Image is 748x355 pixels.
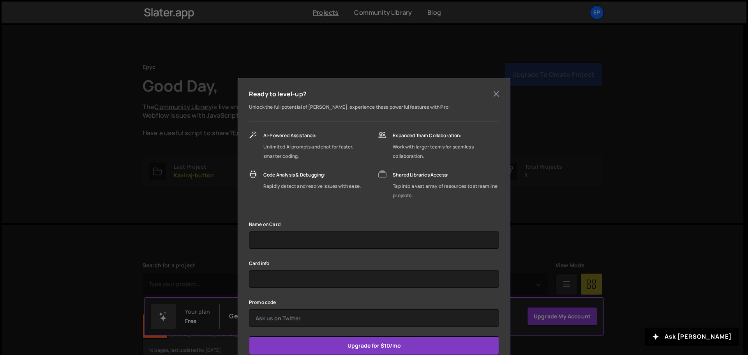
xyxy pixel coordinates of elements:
[256,270,492,288] iframe: Secure card payment input frame
[249,309,499,327] input: Ask us on Twitter
[263,131,370,140] div: AI-Powered Assistance:
[393,170,499,180] div: Shared Libraries Access:
[645,328,739,346] button: Ask [PERSON_NAME]
[393,131,499,140] div: Expanded Team Collaboration:
[490,88,502,100] button: Close
[393,142,499,161] div: Work with larger teams for seamless collaboration.
[249,221,280,228] label: Name on Card
[263,170,361,180] div: Code Analysis & Debugging:
[249,260,269,267] label: Card info
[249,298,276,306] label: Promo code
[249,231,499,249] input: Kelly Slater
[249,102,499,112] p: Unlock the full potential of [PERSON_NAME], experience these powerful features with Pro:
[393,182,499,200] div: Tap into a vast array of resources to streamline projects.
[263,142,370,161] div: Unlimited AI prompts and chat for faster, smarter coding.
[249,89,307,99] h5: Ready to level-up?
[263,182,361,191] div: Rapidly detect and resolve issues with ease.
[249,336,499,355] input: Upgrade for $10/mo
